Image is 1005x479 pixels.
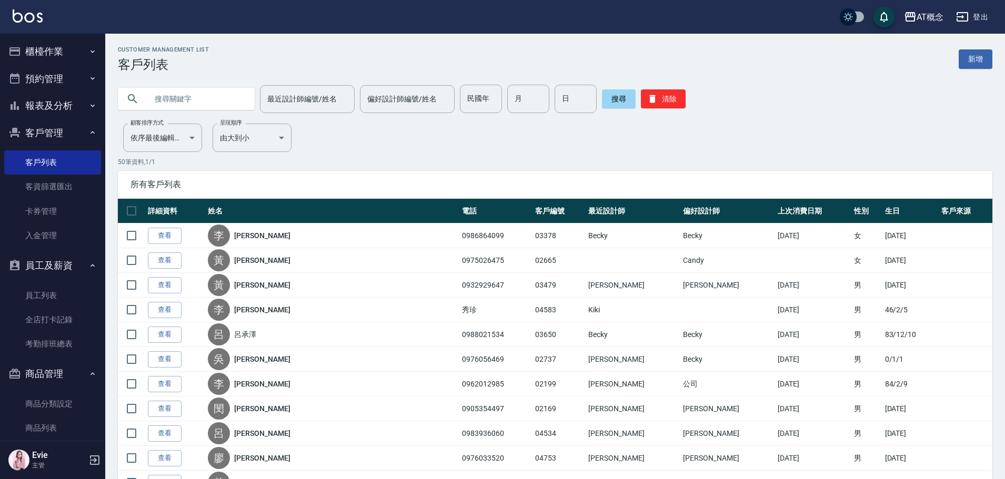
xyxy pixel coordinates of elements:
[4,38,101,65] button: 櫃檯作業
[775,273,851,298] td: [DATE]
[208,398,230,420] div: 閔
[220,119,242,127] label: 呈現順序
[775,322,851,347] td: [DATE]
[118,46,209,53] h2: Customer Management List
[148,425,182,442] a: 查看
[130,179,980,190] span: 所有客戶列表
[680,273,775,298] td: [PERSON_NAME]
[32,461,86,470] p: 主管
[532,347,586,372] td: 02737
[4,392,101,416] a: 商品分類設定
[882,322,939,347] td: 83/12/10
[882,273,939,298] td: [DATE]
[4,308,101,332] a: 全店打卡記錄
[680,446,775,471] td: [PERSON_NAME]
[148,351,182,368] a: 查看
[148,302,182,318] a: 查看
[586,347,680,372] td: [PERSON_NAME]
[123,124,202,152] div: 依序最後編輯時間
[532,396,586,421] td: 02169
[775,298,851,322] td: [DATE]
[148,376,182,392] a: 查看
[118,57,209,72] h3: 客戶列表
[459,372,532,396] td: 0962012985
[532,322,586,347] td: 03650
[4,92,101,119] button: 報表及分析
[532,298,586,322] td: 04583
[586,322,680,347] td: Becky
[586,223,680,248] td: Becky
[148,327,182,343] a: 查看
[586,446,680,471] td: [PERSON_NAME]
[882,248,939,273] td: [DATE]
[586,396,680,421] td: [PERSON_NAME]
[532,372,586,396] td: 02199
[882,396,939,421] td: [DATE]
[851,322,882,347] td: 男
[4,65,101,93] button: 預約管理
[775,223,851,248] td: [DATE]
[775,347,851,372] td: [DATE]
[4,252,101,279] button: 員工及薪資
[4,175,101,199] a: 客資篩選匯出
[4,223,101,248] a: 入金管理
[4,119,101,147] button: 客戶管理
[851,223,882,248] td: 女
[680,322,775,347] td: Becky
[4,416,101,440] a: 商品列表
[851,421,882,446] td: 男
[148,277,182,293] a: 查看
[208,373,230,395] div: 李
[873,6,895,27] button: save
[4,283,101,308] a: 員工列表
[775,372,851,396] td: [DATE]
[459,347,532,372] td: 0976056469
[148,401,182,417] a: 查看
[882,372,939,396] td: 84/2/9
[148,450,182,466] a: 查看
[32,450,86,461] h5: Evie
[586,421,680,446] td: [PERSON_NAME]
[234,304,290,315] a: [PERSON_NAME]
[882,223,939,248] td: [DATE]
[939,199,992,223] th: 客戶來源
[680,223,775,248] td: Becky
[775,396,851,421] td: [DATE]
[4,199,101,223] a: 卡券管理
[851,273,882,298] td: 男
[532,421,586,446] td: 04534
[459,273,532,298] td: 0932929647
[882,199,939,223] th: 生日
[680,199,775,223] th: 偏好設計師
[680,372,775,396] td: 公司
[148,252,182,269] a: 查看
[4,150,101,175] a: 客戶列表
[234,428,290,439] a: [PERSON_NAME]
[532,223,586,248] td: 03378
[952,7,992,27] button: 登出
[234,379,290,389] a: [PERSON_NAME]
[234,403,290,414] a: [PERSON_NAME]
[208,249,230,271] div: 黃
[680,347,775,372] td: Becky
[459,223,532,248] td: 0986864099
[147,85,246,113] input: 搜尋關鍵字
[148,228,182,244] a: 查看
[459,248,532,273] td: 0975026475
[145,199,205,223] th: 詳細資料
[208,447,230,469] div: 廖
[208,274,230,296] div: 黃
[459,199,532,223] th: 電話
[586,298,680,322] td: Kiki
[900,6,948,28] button: AT概念
[680,396,775,421] td: [PERSON_NAME]
[917,11,943,24] div: AT概念
[234,230,290,241] a: [PERSON_NAME]
[4,440,101,464] a: 商品進貨作業
[4,332,101,356] a: 考勤排班總表
[602,89,636,108] button: 搜尋
[234,453,290,463] a: [PERSON_NAME]
[208,225,230,247] div: 李
[234,255,290,266] a: [PERSON_NAME]
[680,248,775,273] td: Candy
